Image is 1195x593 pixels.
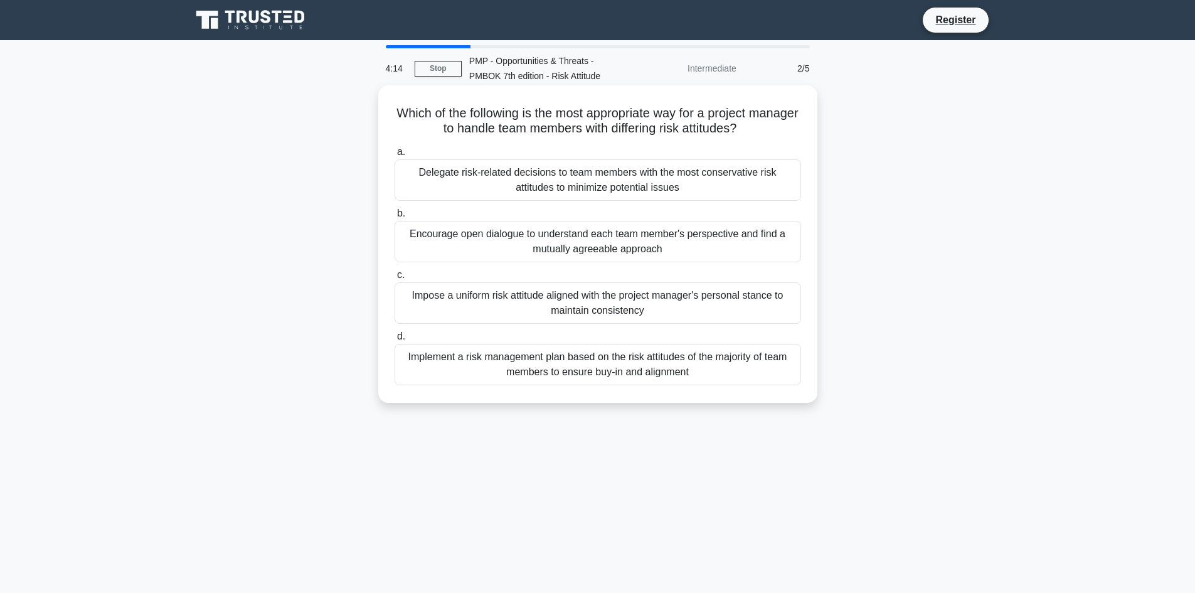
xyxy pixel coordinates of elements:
div: 2/5 [744,56,817,81]
div: PMP - Opportunities & Threats - PMBOK 7th edition - Risk Attitude [462,48,634,88]
a: Stop [415,61,462,77]
span: c. [397,269,405,280]
div: Encourage open dialogue to understand each team member's perspective and find a mutually agreeabl... [395,221,801,262]
span: d. [397,331,405,341]
span: b. [397,208,405,218]
div: 4:14 [378,56,415,81]
a: Register [928,12,983,28]
div: Delegate risk-related decisions to team members with the most conservative risk attitudes to mini... [395,159,801,201]
h5: Which of the following is the most appropriate way for a project manager to handle team members w... [393,105,802,137]
div: Intermediate [634,56,744,81]
div: Implement a risk management plan based on the risk attitudes of the majority of team members to e... [395,344,801,385]
span: a. [397,146,405,157]
div: Impose a uniform risk attitude aligned with the project manager's personal stance to maintain con... [395,282,801,324]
